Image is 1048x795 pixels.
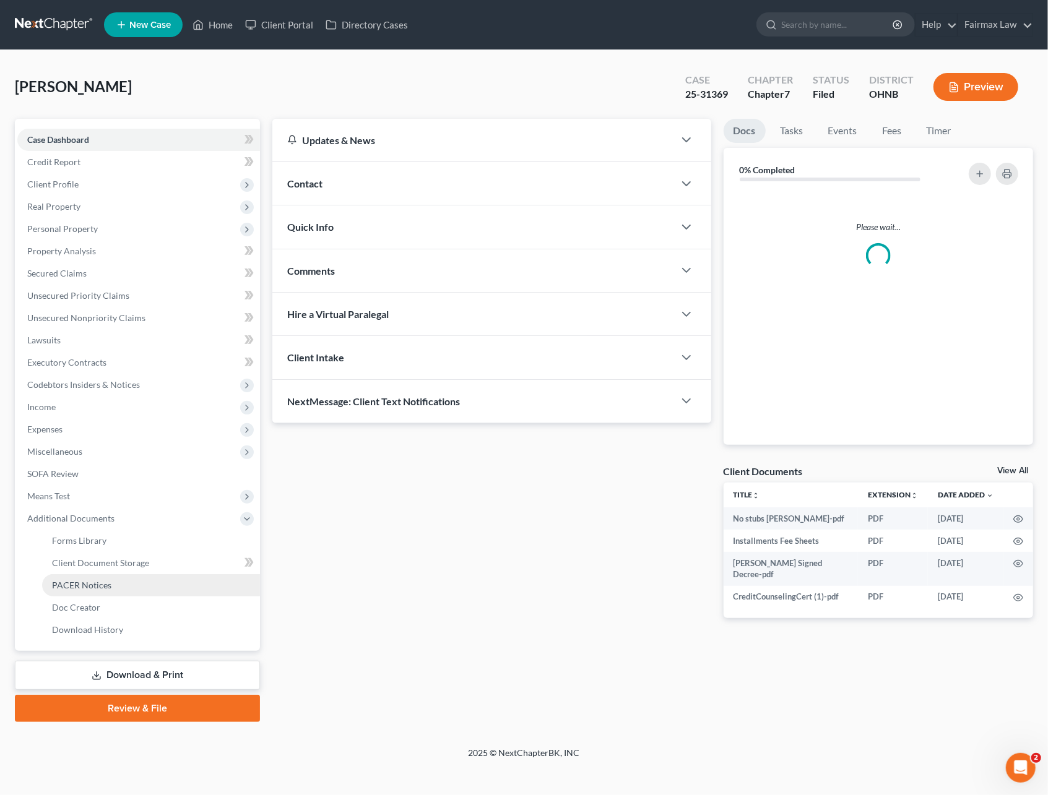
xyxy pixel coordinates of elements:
span: Contact [287,178,323,189]
td: PDF [858,530,928,552]
a: Docs [724,119,766,143]
a: Unsecured Priority Claims [17,285,260,307]
div: 25-31369 [685,87,728,101]
span: SOFA Review [27,468,79,479]
span: 2 [1031,753,1041,763]
span: PACER Notices [52,580,111,590]
a: Property Analysis [17,240,260,262]
a: Client Document Storage [42,552,260,574]
span: New Case [129,20,171,30]
a: Extensionunfold_more [868,490,918,499]
span: Property Analysis [27,246,96,256]
span: Lawsuits [27,335,61,345]
span: Secured Claims [27,268,87,278]
span: Means Test [27,491,70,501]
a: PACER Notices [42,574,260,596]
div: 2025 © NextChapterBK, INC [171,747,877,769]
td: [DATE] [928,530,1003,552]
td: [DATE] [928,586,1003,608]
span: Real Property [27,201,80,212]
iframe: Intercom live chat [1006,753,1036,783]
a: Timer [917,119,961,143]
a: Events [818,119,867,143]
a: Date Added expand_more [938,490,994,499]
span: Credit Report [27,157,80,167]
a: Home [186,14,239,36]
span: Comments [287,265,335,277]
td: [DATE] [928,507,1003,530]
span: Forms Library [52,535,106,546]
i: unfold_more [911,492,918,499]
span: Personal Property [27,223,98,234]
a: Unsecured Nonpriority Claims [17,307,260,329]
strong: 0% Completed [740,165,795,175]
a: Download & Print [15,661,260,690]
span: Quick Info [287,221,334,233]
span: Income [27,402,56,412]
a: Directory Cases [319,14,414,36]
button: Preview [933,73,1018,101]
div: Chapter [748,87,793,101]
span: Client Document Storage [52,557,149,568]
a: Executory Contracts [17,351,260,374]
span: Codebtors Insiders & Notices [27,379,140,390]
a: Titleunfold_more [734,490,760,499]
a: Client Portal [239,14,319,36]
a: View All [997,466,1028,475]
a: Doc Creator [42,596,260,619]
td: PDF [858,552,928,586]
a: Download History [42,619,260,641]
td: CreditCounselingCert (1)-pdf [724,586,858,608]
a: Fairmax Law [958,14,1033,36]
span: Executory Contracts [27,357,106,367]
a: Help [916,14,957,36]
span: 7 [784,88,790,100]
span: Unsecured Priority Claims [27,290,129,301]
span: [PERSON_NAME] [15,77,132,95]
td: [DATE] [928,552,1003,586]
a: Lawsuits [17,329,260,351]
p: Please wait... [734,221,1023,233]
a: SOFA Review [17,463,260,485]
i: expand_more [986,492,994,499]
span: Additional Documents [27,513,115,523]
span: Download History [52,624,123,635]
div: Filed [813,87,849,101]
span: Client Profile [27,179,79,189]
td: [PERSON_NAME] Signed Decree-pdf [724,552,858,586]
a: Credit Report [17,151,260,173]
span: Case Dashboard [27,134,89,145]
span: Expenses [27,424,63,434]
i: unfold_more [753,492,760,499]
td: PDF [858,586,928,608]
span: NextMessage: Client Text Notifications [287,395,460,407]
div: Case [685,73,728,87]
span: Unsecured Nonpriority Claims [27,312,145,323]
a: Forms Library [42,530,260,552]
div: Chapter [748,73,793,87]
input: Search by name... [781,13,894,36]
span: Miscellaneous [27,446,82,457]
td: Installments Fee Sheets [724,530,858,552]
div: District [869,73,914,87]
div: Updates & News [287,134,659,147]
span: Hire a Virtual Paralegal [287,308,389,320]
a: Fees [872,119,912,143]
a: Case Dashboard [17,129,260,151]
a: Review & File [15,695,260,722]
a: Tasks [771,119,813,143]
td: No stubs [PERSON_NAME]-pdf [724,507,858,530]
a: Secured Claims [17,262,260,285]
span: Doc Creator [52,602,100,612]
div: Client Documents [724,465,803,478]
div: OHNB [869,87,914,101]
td: PDF [858,507,928,530]
span: Client Intake [287,351,344,363]
div: Status [813,73,849,87]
